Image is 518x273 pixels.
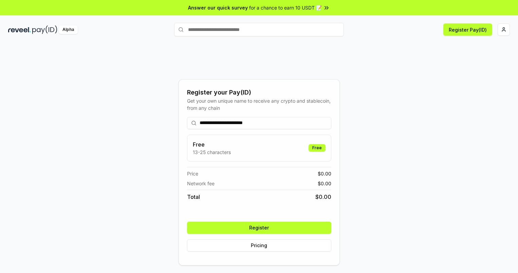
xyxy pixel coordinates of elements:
[187,193,200,201] span: Total
[315,193,331,201] span: $ 0.00
[309,144,326,152] div: Free
[187,180,215,187] span: Network fee
[187,170,198,177] span: Price
[187,88,331,97] div: Register your Pay(ID)
[188,4,248,11] span: Answer our quick survey
[187,97,331,112] div: Get your own unique name to receive any crypto and stablecoin, from any chain
[443,23,492,36] button: Register Pay(ID)
[249,4,322,11] span: for a chance to earn 10 USDT 📝
[187,239,331,252] button: Pricing
[59,25,78,34] div: Alpha
[193,149,231,156] p: 13-25 characters
[318,170,331,177] span: $ 0.00
[32,25,57,34] img: pay_id
[193,140,231,149] h3: Free
[8,25,31,34] img: reveel_dark
[187,222,331,234] button: Register
[318,180,331,187] span: $ 0.00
